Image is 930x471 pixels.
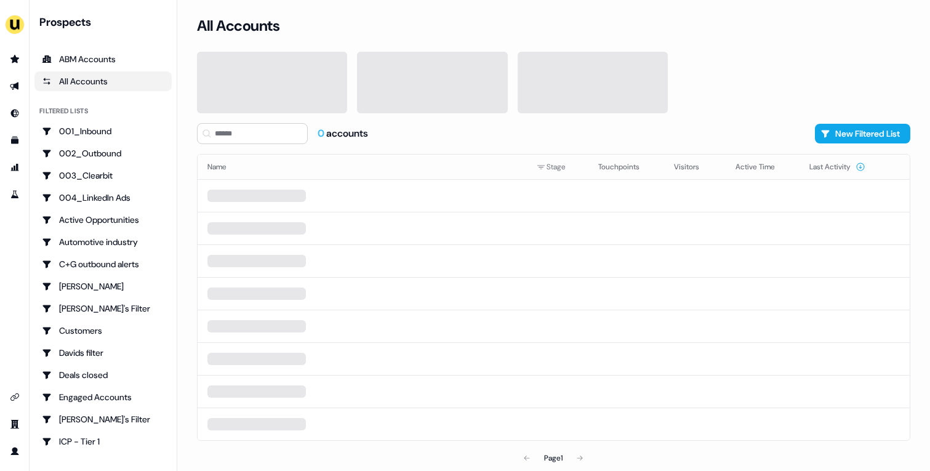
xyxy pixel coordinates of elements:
[5,158,25,177] a: Go to attribution
[34,121,172,141] a: Go to 001_Inbound
[598,156,654,178] button: Touchpoints
[34,321,172,340] a: Go to Customers
[5,49,25,69] a: Go to prospects
[5,414,25,434] a: Go to team
[42,147,164,159] div: 002_Outbound
[42,214,164,226] div: Active Opportunities
[34,409,172,429] a: Go to Geneviève's Filter
[318,127,368,140] div: accounts
[42,369,164,381] div: Deals closed
[34,210,172,230] a: Go to Active Opportunities
[318,127,326,140] span: 0
[34,71,172,91] a: All accounts
[34,143,172,163] a: Go to 002_Outbound
[34,343,172,363] a: Go to Davids filter
[815,124,910,143] button: New Filtered List
[34,188,172,207] a: Go to 004_LinkedIn Ads
[5,185,25,204] a: Go to experiments
[42,324,164,337] div: Customers
[5,387,25,407] a: Go to integrations
[198,155,527,179] th: Name
[197,17,279,35] h3: All Accounts
[809,156,865,178] button: Last Activity
[42,302,164,315] div: [PERSON_NAME]'s Filter
[544,452,563,464] div: Page 1
[34,166,172,185] a: Go to 003_Clearbit
[34,49,172,69] a: ABM Accounts
[42,391,164,403] div: Engaged Accounts
[42,169,164,182] div: 003_Clearbit
[34,276,172,296] a: Go to Charlotte Stone
[34,365,172,385] a: Go to Deals closed
[5,76,25,96] a: Go to outbound experience
[42,280,164,292] div: [PERSON_NAME]
[736,156,790,178] button: Active Time
[34,232,172,252] a: Go to Automotive industry
[42,191,164,204] div: 004_LinkedIn Ads
[42,53,164,65] div: ABM Accounts
[34,387,172,407] a: Go to Engaged Accounts
[34,254,172,274] a: Go to C+G outbound alerts
[42,413,164,425] div: [PERSON_NAME]'s Filter
[42,258,164,270] div: C+G outbound alerts
[42,435,164,448] div: ICP - Tier 1
[5,103,25,123] a: Go to Inbound
[39,15,172,30] div: Prospects
[5,441,25,461] a: Go to profile
[42,75,164,87] div: All Accounts
[34,432,172,451] a: Go to ICP - Tier 1
[42,236,164,248] div: Automotive industry
[674,156,714,178] button: Visitors
[42,347,164,359] div: Davids filter
[42,125,164,137] div: 001_Inbound
[34,299,172,318] a: Go to Charlotte's Filter
[5,131,25,150] a: Go to templates
[537,161,579,173] div: Stage
[39,106,88,116] div: Filtered lists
